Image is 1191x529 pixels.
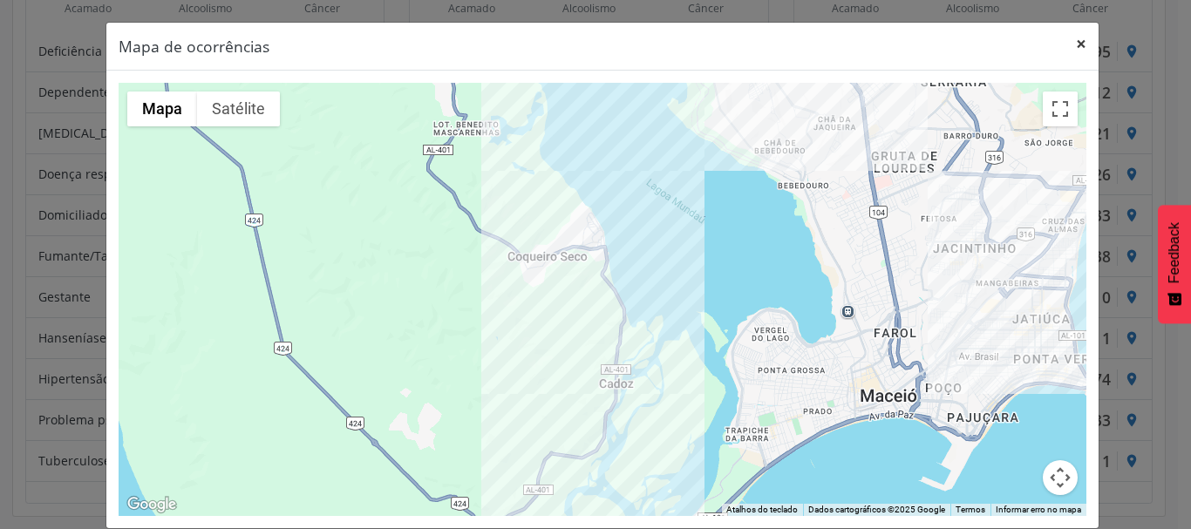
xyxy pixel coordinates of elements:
span: Feedback [1167,222,1182,283]
button: Atalhos do teclado [726,504,798,516]
button: Ativar a visualização em tela cheia [1043,92,1078,126]
h5: Mapa de ocorrências [119,35,269,58]
a: Termos (abre em uma nova guia) [956,505,985,514]
button: Feedback - Mostrar pesquisa [1158,205,1191,323]
button: Close [1064,23,1099,65]
button: Mostrar mapa de ruas [127,92,197,126]
button: Mostrar imagens de satélite [197,92,280,126]
button: Controles da câmera no mapa [1043,460,1078,495]
img: Google [123,493,180,516]
span: Dados cartográficos ©2025 Google [808,505,945,514]
a: Informar erro no mapa [996,505,1081,514]
a: Abrir esta área no Google Maps (abre uma nova janela) [123,493,180,516]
